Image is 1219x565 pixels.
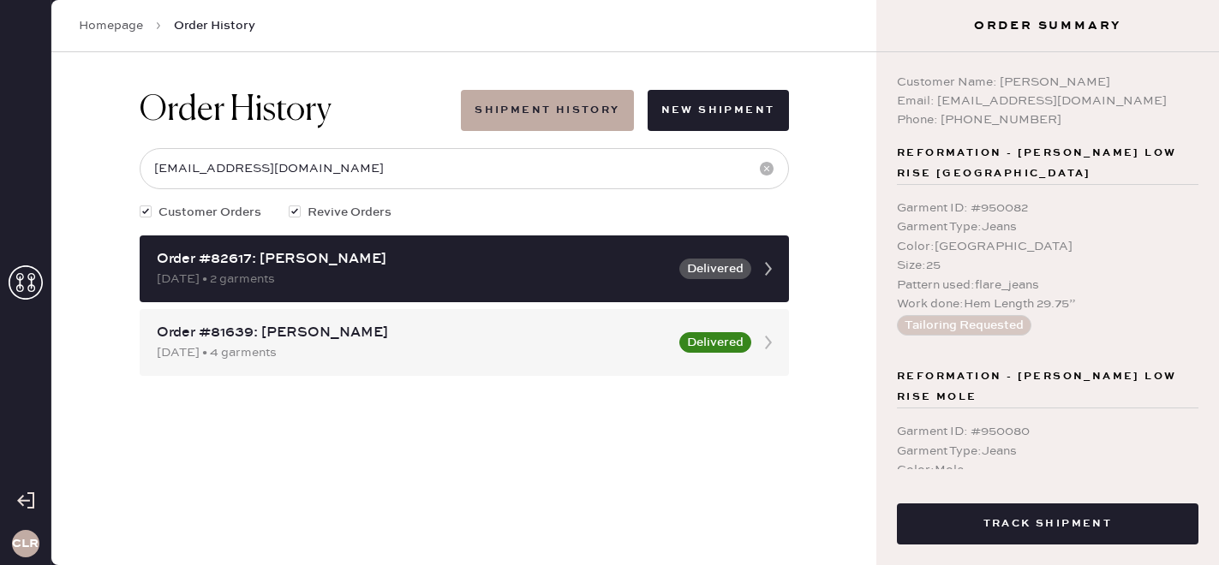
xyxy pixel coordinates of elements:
[897,143,1198,184] span: Reformation - [PERSON_NAME] Low Rise [GEOGRAPHIC_DATA]
[897,461,1198,479] div: Color : Mole
[158,203,261,222] span: Customer Orders
[897,276,1198,294] div: Pattern used : flare_jeans
[174,17,255,34] span: Order History
[12,538,39,550] h3: CLR
[897,442,1198,461] div: Garment Type : Jeans
[897,199,1198,217] div: Garment ID : # 950082
[897,366,1198,407] span: Reformation - [PERSON_NAME] Low Rise Mole
[897,92,1198,110] div: Email: [EMAIL_ADDRESS][DOMAIN_NAME]
[79,17,143,34] a: Homepage
[157,249,669,270] div: Order #82617: [PERSON_NAME]
[897,503,1198,544] button: Track Shipment
[1138,488,1211,562] iframe: Front Chat
[157,270,669,288] div: [DATE] • 2 garments
[461,90,633,131] button: Shipment History
[897,237,1198,256] div: Color : [GEOGRAPHIC_DATA]
[897,514,1198,531] a: Track Shipment
[897,73,1198,92] div: Customer Name: [PERSON_NAME]
[876,17,1219,34] h3: Order Summary
[897,315,1031,336] button: Tailoring Requested
[897,110,1198,129] div: Phone: [PHONE_NUMBER]
[679,332,751,353] button: Delivered
[897,422,1198,441] div: Garment ID : # 950080
[140,148,789,189] input: Search by order number, customer name, email or phone number
[897,294,1198,313] div: Work done : Hem Length 29.75”
[140,90,332,131] h1: Order History
[308,203,391,222] span: Revive Orders
[897,217,1198,236] div: Garment Type : Jeans
[157,323,669,343] div: Order #81639: [PERSON_NAME]
[897,256,1198,275] div: Size : 25
[679,259,751,279] button: Delivered
[648,90,789,131] button: New Shipment
[157,343,669,362] div: [DATE] • 4 garments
